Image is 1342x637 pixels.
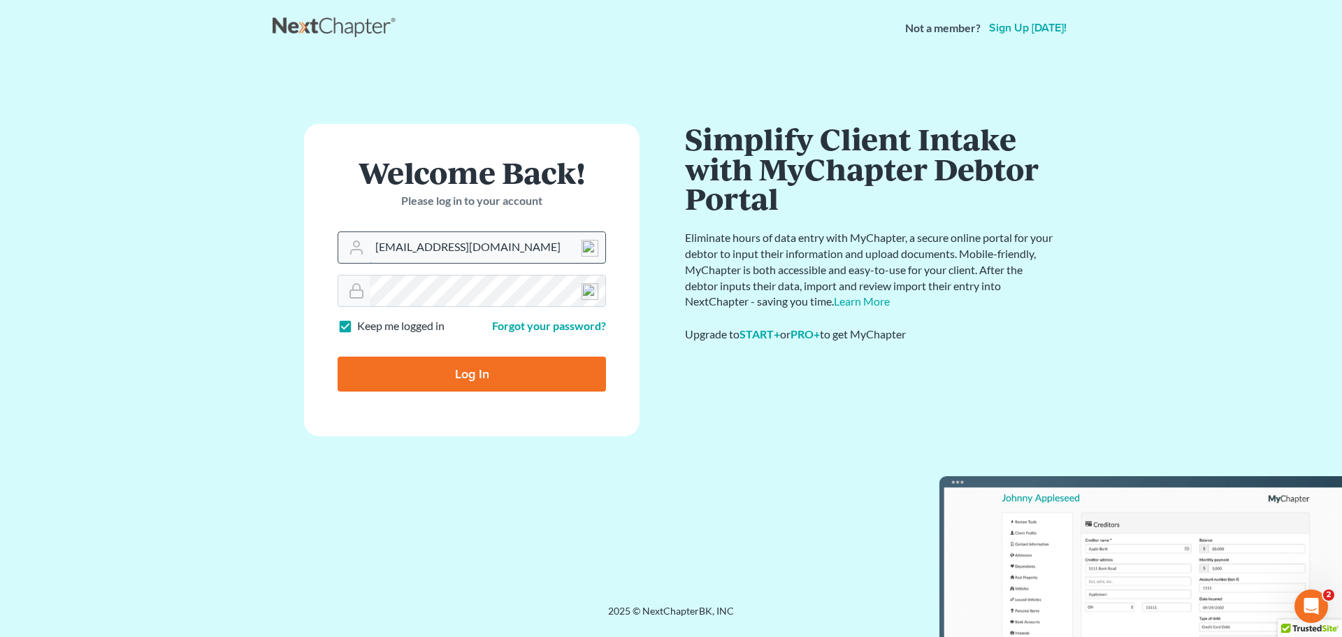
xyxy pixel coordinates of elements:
[370,232,605,263] input: Email Address
[582,283,598,300] img: npw-badge-icon-locked.svg
[685,124,1055,213] h1: Simplify Client Intake with MyChapter Debtor Portal
[834,294,890,308] a: Learn More
[1294,589,1328,623] iframe: Intercom live chat
[357,318,445,334] label: Keep me logged in
[338,157,606,187] h1: Welcome Back!
[492,319,606,332] a: Forgot your password?
[986,22,1069,34] a: Sign up [DATE]!
[273,604,1069,629] div: 2025 © NextChapterBK, INC
[1323,589,1334,601] span: 2
[905,20,981,36] strong: Not a member?
[338,357,606,392] input: Log In
[791,327,820,341] a: PRO+
[338,193,606,209] p: Please log in to your account
[685,327,1055,343] div: Upgrade to or to get MyChapter
[582,240,598,257] img: npw-badge-icon-locked.svg
[739,327,780,341] a: START+
[685,230,1055,310] p: Eliminate hours of data entry with MyChapter, a secure online portal for your debtor to input the...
